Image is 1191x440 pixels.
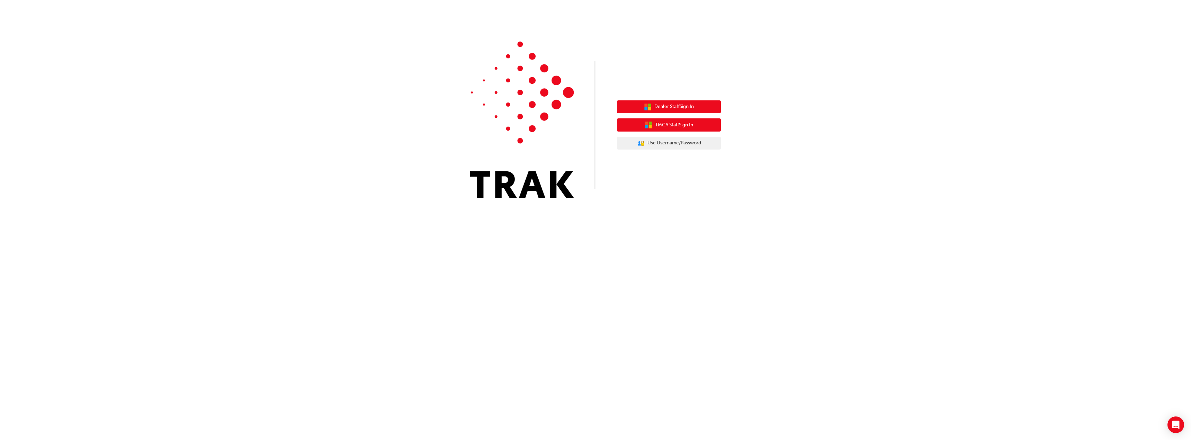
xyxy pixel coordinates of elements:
div: Open Intercom Messenger [1167,416,1184,433]
span: Use Username/Password [647,139,701,147]
button: Use Username/Password [617,137,721,150]
span: Dealer Staff Sign In [654,103,694,111]
button: TMCA StaffSign In [617,118,721,132]
span: TMCA Staff Sign In [655,121,693,129]
img: Trak [470,42,574,198]
button: Dealer StaffSign In [617,100,721,114]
